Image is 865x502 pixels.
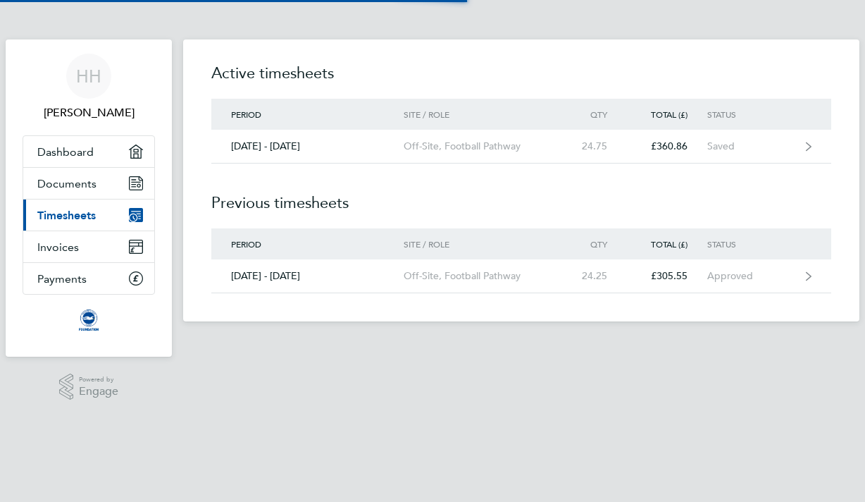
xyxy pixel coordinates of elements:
a: HH[PERSON_NAME] [23,54,155,121]
div: 24.25 [565,270,627,282]
div: £305.55 [627,270,707,282]
span: Payments [37,272,87,286]
div: Saved [707,140,794,152]
span: HH [76,67,101,85]
span: Invoices [37,240,79,254]
div: Qty [565,239,627,249]
div: Status [707,109,794,119]
a: Powered byEngage [59,374,119,400]
a: Dashboard [23,136,154,167]
div: [DATE] - [DATE] [211,270,404,282]
div: Total (£) [627,239,707,249]
nav: Main navigation [6,39,172,357]
span: Documents [37,177,97,190]
div: Site / Role [404,109,565,119]
span: Powered by [79,374,118,386]
div: Site / Role [404,239,565,249]
span: Period [231,238,261,250]
div: Total (£) [627,109,707,119]
span: Dashboard [37,145,94,159]
div: Off-Site, Football Pathway [404,270,565,282]
a: Invoices [23,231,154,262]
img: albioninthecommunity-logo-retina.png [77,309,100,331]
div: Status [707,239,794,249]
div: Qty [565,109,627,119]
div: 24.75 [565,140,627,152]
div: Off-Site, Football Pathway [404,140,565,152]
a: Documents [23,168,154,199]
a: [DATE] - [DATE]Off-Site, Football Pathway24.75£360.86Saved [211,130,831,164]
a: [DATE] - [DATE]Off-Site, Football Pathway24.25£305.55Approved [211,259,831,293]
div: £360.86 [627,140,707,152]
a: Go to home page [23,309,155,331]
a: Payments [23,263,154,294]
span: Period [231,109,261,120]
div: Approved [707,270,794,282]
span: Harry Hale [23,104,155,121]
span: Engage [79,386,118,398]
a: Timesheets [23,200,154,231]
h2: Previous timesheets [211,164,831,228]
div: [DATE] - [DATE] [211,140,404,152]
span: Timesheets [37,209,96,222]
h2: Active timesheets [211,62,831,99]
